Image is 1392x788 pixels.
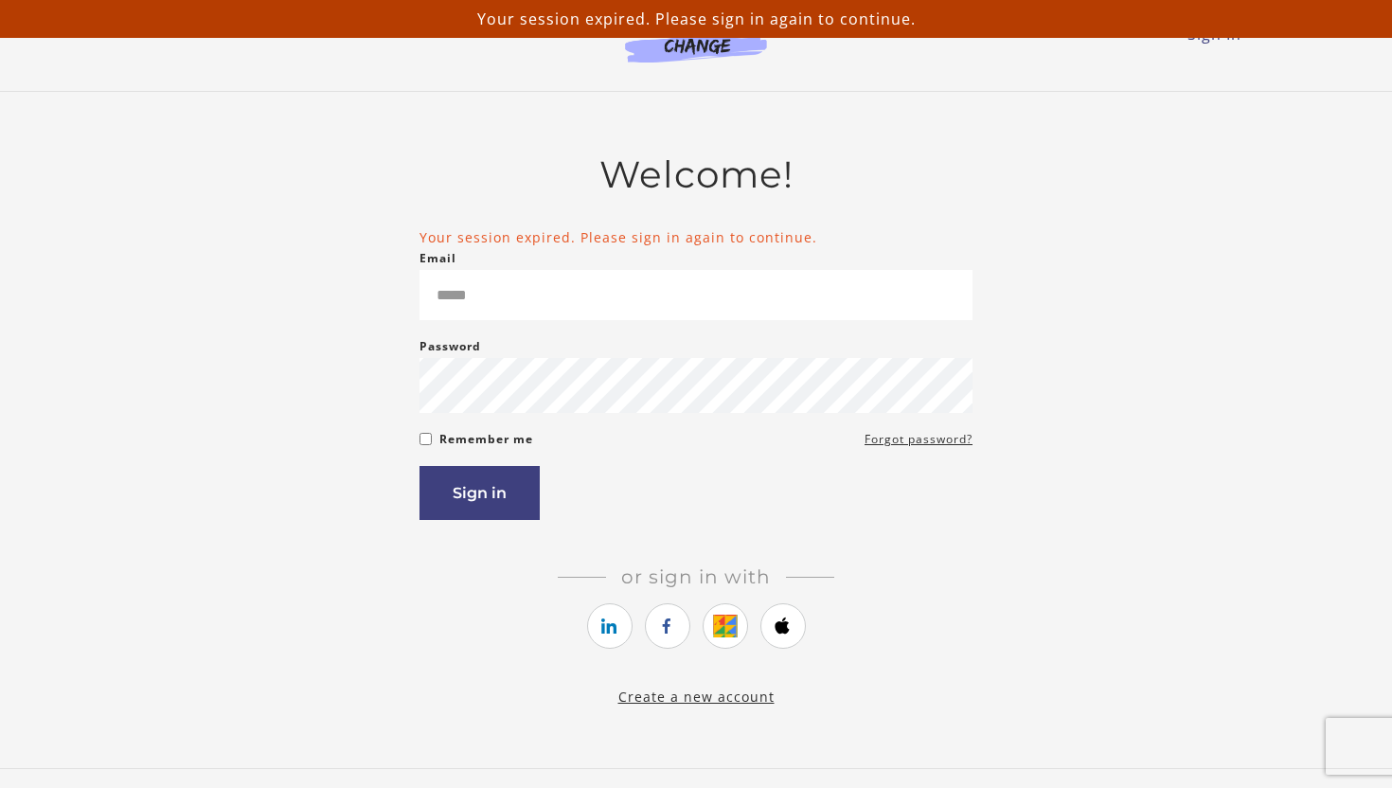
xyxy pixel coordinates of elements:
[419,335,481,358] label: Password
[618,688,775,706] a: Create a new account
[419,466,540,520] button: Sign in
[606,565,786,588] span: Or sign in with
[439,428,533,451] label: Remember me
[419,227,973,247] li: Your session expired. Please sign in again to continue.
[605,19,787,63] img: Agents of Change Logo
[587,603,633,649] a: https://courses.thinkific.com/users/auth/linkedin?ss%5Breferral%5D=&ss%5Buser_return_to%5D=%2Fcou...
[645,603,690,649] a: https://courses.thinkific.com/users/auth/facebook?ss%5Breferral%5D=&ss%5Buser_return_to%5D=%2Fcou...
[760,603,806,649] a: https://courses.thinkific.com/users/auth/apple?ss%5Breferral%5D=&ss%5Buser_return_to%5D=%2Fcourse...
[865,428,973,451] a: Forgot password?
[419,247,456,270] label: Email
[419,152,973,197] h2: Welcome!
[703,603,748,649] a: https://courses.thinkific.com/users/auth/google?ss%5Breferral%5D=&ss%5Buser_return_to%5D=%2Fcours...
[8,8,1384,30] p: Your session expired. Please sign in again to continue.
